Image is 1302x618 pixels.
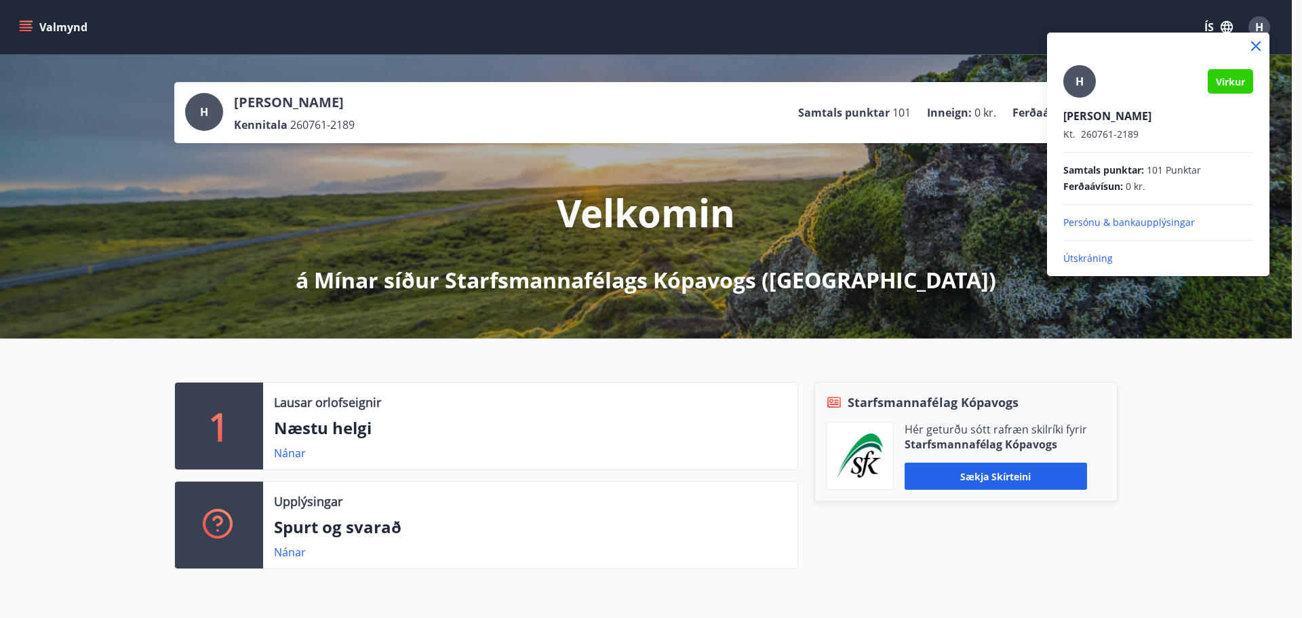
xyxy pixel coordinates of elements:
span: Ferðaávísun : [1063,180,1123,193]
span: 101 Punktar [1147,163,1201,177]
span: Virkur [1216,75,1245,88]
span: H [1076,74,1084,89]
p: Útskráning [1063,252,1253,265]
span: Samtals punktar : [1063,163,1144,177]
span: 0 kr. [1126,180,1145,193]
p: 260761-2189 [1063,128,1253,141]
p: Persónu & bankaupplýsingar [1063,216,1253,229]
span: Kt. [1063,128,1076,140]
p: [PERSON_NAME] [1063,109,1253,123]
